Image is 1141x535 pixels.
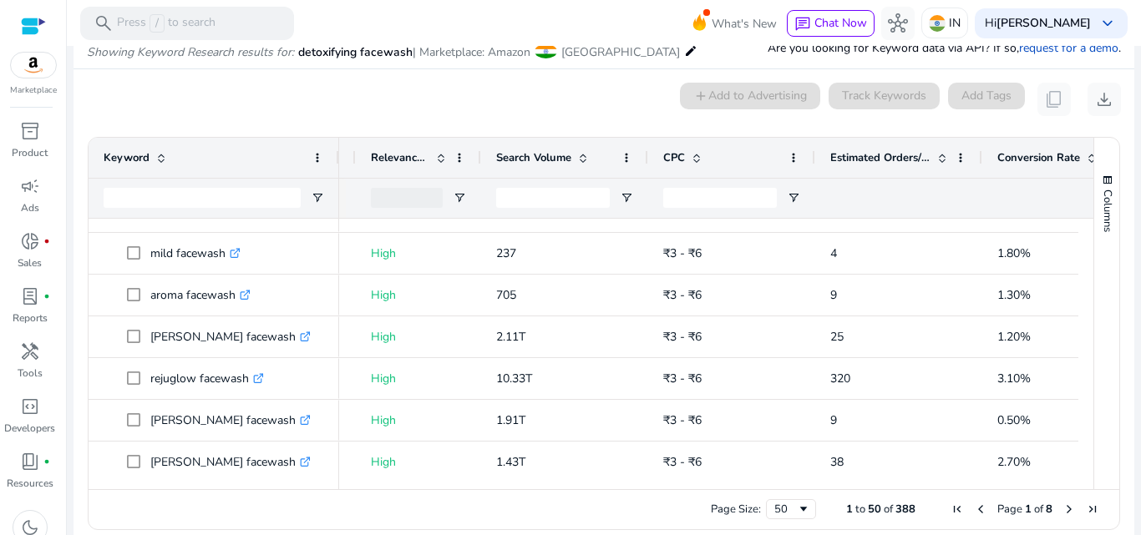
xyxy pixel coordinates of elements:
span: keyboard_arrow_down [1098,13,1118,33]
p: High [371,445,466,479]
button: hub [881,7,915,40]
p: Developers [4,421,55,436]
div: Previous Page [974,502,987,516]
span: book_4 [20,452,40,472]
p: High [371,320,466,354]
span: detoxifying facewash [298,44,413,60]
span: lab_profile [20,286,40,306]
p: Press to search [117,14,216,33]
span: search [94,13,114,33]
span: campaign [20,176,40,196]
p: rejuglow facewash [150,361,264,396]
span: 50 [868,502,881,517]
span: | Marketplace: Amazon [413,44,530,60]
div: Next Page [1062,502,1076,516]
span: to [855,502,865,517]
div: Page Size [766,499,816,519]
span: 1.43T [496,454,525,470]
p: aroma facewash [150,278,251,312]
p: Hi [985,18,1091,29]
span: of [1034,502,1043,517]
p: High [371,236,466,270]
span: Columns [1100,189,1115,232]
span: 1.91T [496,412,525,428]
span: 9 [830,412,837,428]
p: Reports [13,310,48,326]
span: 9 [830,287,837,303]
button: Open Filter Menu [453,191,466,204]
span: CPC [663,150,685,165]
span: 4 [830,245,837,261]
span: of [884,502,893,517]
span: 38 [830,454,844,470]
span: fiber_manual_record [43,458,50,465]
span: donut_small [20,231,40,251]
div: First Page [951,502,964,516]
span: What's New [712,9,777,38]
button: Open Filter Menu [787,191,800,204]
p: Tools [18,366,43,381]
span: 237 [496,245,516,261]
i: Showing Keyword Research results for: [87,44,294,60]
span: 8 [1046,502,1052,517]
p: Marketplace [10,84,57,97]
span: 1 [1025,502,1032,517]
span: Page [997,502,1022,517]
span: code_blocks [20,396,40,416]
span: 1 [846,502,853,517]
button: download [1088,83,1121,116]
p: High [371,361,466,396]
span: 1.80% [997,245,1031,261]
span: Relevance Score [371,150,429,165]
span: ₹3 - ₹6 [663,454,702,470]
span: Keyword [104,150,150,165]
p: Resources [7,476,53,491]
span: ₹3 - ₹6 [663,287,702,303]
img: in.svg [929,15,946,32]
button: Open Filter Menu [311,191,324,204]
p: Sales [18,255,42,270]
p: Ads [21,200,39,215]
button: Open Filter Menu [620,191,633,204]
span: 25 [830,329,844,345]
span: 1.30% [997,287,1031,303]
mat-icon: edit [684,41,697,61]
img: amazon.svg [11,53,56,78]
span: 2.11T [496,329,525,345]
input: Search Volume Filter Input [496,188,610,208]
p: mild facewash [150,236,241,270]
span: 388 [895,502,915,517]
input: Keyword Filter Input [104,188,301,208]
span: ₹3 - ₹6 [663,412,702,428]
p: Product [12,145,48,160]
span: Conversion Rate [997,150,1080,165]
span: handyman [20,341,40,361]
span: [GEOGRAPHIC_DATA] [561,44,680,60]
span: Search Volume [496,150,571,165]
div: Last Page [1086,502,1099,516]
span: / [150,14,165,33]
span: hub [888,13,908,33]
span: 3.10% [997,371,1031,386]
span: ₹3 - ₹6 [663,329,702,345]
p: IN [949,8,961,38]
span: Chat Now [814,15,867,31]
span: ₹3 - ₹6 [663,371,702,386]
span: chat [794,16,811,33]
p: [PERSON_NAME] facewash [150,403,311,437]
span: ₹3 - ₹6 [663,245,702,261]
div: Page Size: [711,502,761,517]
span: Estimated Orders/Month [830,150,931,165]
b: [PERSON_NAME] [996,15,1091,31]
button: chatChat Now [787,10,875,37]
span: 2.24T [496,204,525,220]
span: download [1094,89,1114,109]
span: 705 [496,287,516,303]
span: inventory_2 [20,121,40,141]
span: fiber_manual_record [43,238,50,245]
span: 0.50% [997,412,1031,428]
span: 10.33T [496,371,532,386]
p: High [371,278,466,312]
span: 320 [830,371,850,386]
p: [PERSON_NAME] facewash [150,320,311,354]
